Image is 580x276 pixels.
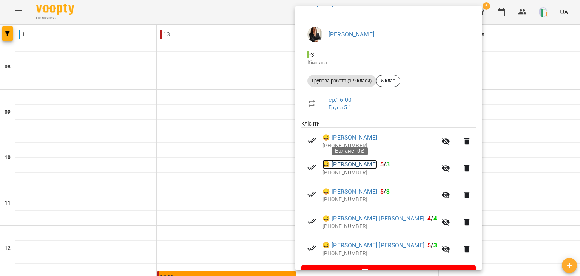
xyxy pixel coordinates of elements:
p: [PHONE_NUMBER] [322,142,437,150]
a: ср , 16:00 [329,96,352,103]
a: [DATE] 16:00-16:55 [316,0,368,8]
span: - 3 [307,51,316,58]
a: Група 5.1 [329,104,352,110]
a: 😀 [PERSON_NAME] [PERSON_NAME] [322,241,424,250]
ul: Клієнти [301,120,476,265]
div: 5 клас [376,75,400,87]
span: 5 [380,188,384,195]
a: [PERSON_NAME] [329,31,374,38]
span: 3 [433,242,437,249]
b: / [380,188,389,195]
p: Кімната [307,59,470,67]
a: 😀 [PERSON_NAME] [322,133,377,142]
img: 767302f1b9b7018f3e7d2d8cc4739cd7.jpg [307,27,322,42]
span: 4 [433,215,437,222]
b: / [380,161,389,168]
span: 3 [386,161,390,168]
span: 5 клас [376,78,400,84]
b: / [427,215,437,222]
span: 5 [380,161,384,168]
a: 😀 [PERSON_NAME] [PERSON_NAME] [322,214,424,223]
p: [PHONE_NUMBER] [322,169,437,177]
svg: Візит сплачено [307,190,316,199]
svg: Візит сплачено [307,136,316,145]
a: 😀 [PERSON_NAME] [322,187,377,196]
svg: Візит сплачено [307,163,316,172]
span: Групова робота (1-9 класи) [307,78,376,84]
span: 5 [427,242,431,249]
svg: Візит сплачено [307,217,316,226]
svg: Візит сплачено [307,243,316,253]
span: 3 [386,188,390,195]
span: Баланс: 0₴ [335,147,365,154]
p: [PHONE_NUMBER] [322,196,437,203]
p: [PHONE_NUMBER] [322,250,437,257]
b: / [427,242,437,249]
p: [PHONE_NUMBER] [322,223,437,230]
a: 😀 [PERSON_NAME] [322,160,377,169]
span: 4 [427,215,431,222]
